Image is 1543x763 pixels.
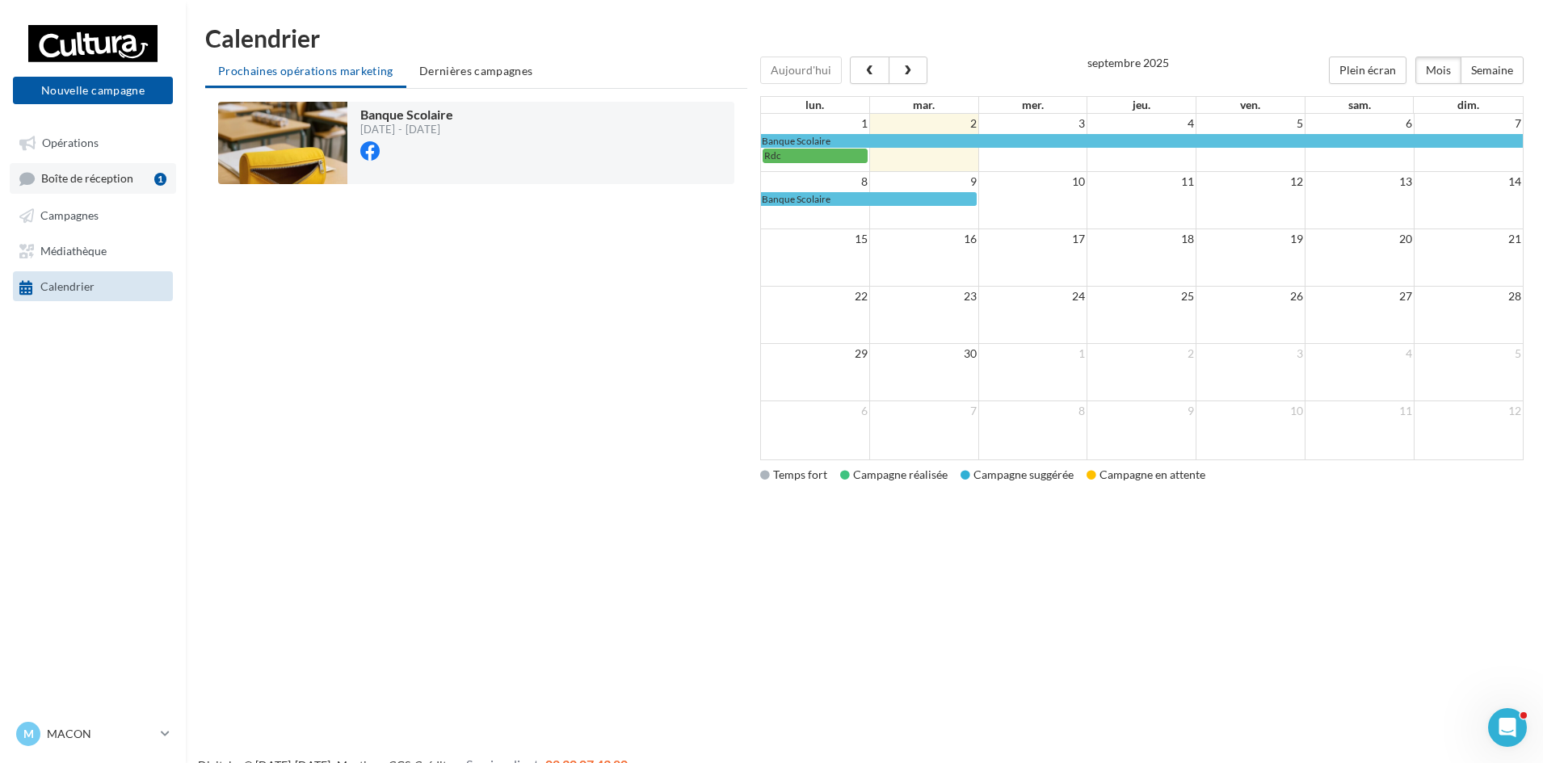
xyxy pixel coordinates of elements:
td: 22 [761,287,870,307]
td: 15 [761,229,870,249]
td: 20 [1305,229,1414,249]
td: 4 [1305,344,1414,364]
div: Temps fort [760,467,827,483]
th: sam. [1305,97,1414,113]
span: M [23,726,34,742]
span: Rdc [764,149,781,161]
div: Campagne suggérée [961,467,1074,483]
td: 7 [1414,114,1523,133]
button: Plein écran [1329,57,1406,84]
span: Campagnes [40,208,99,222]
a: M MACON [13,719,173,749]
td: 6 [761,401,870,421]
td: 28 [1414,287,1523,307]
a: Calendrier [10,271,176,300]
td: 18 [1087,229,1196,249]
td: 14 [1414,172,1523,192]
td: 3 [978,114,1087,133]
button: Nouvelle campagne [13,77,173,104]
button: Semaine [1461,57,1524,84]
h1: Calendrier [205,26,1524,50]
span: Banque Scolaire [762,193,830,205]
a: Rdc [763,149,868,162]
td: 12 [1414,401,1523,421]
button: Mois [1415,57,1461,84]
td: 10 [978,172,1087,192]
iframe: Intercom live chat [1488,708,1527,747]
td: 8 [978,401,1087,421]
span: Boîte de réception [41,172,133,186]
span: Prochaines opérations marketing [218,64,393,78]
a: Banque Scolaire [761,134,1523,148]
td: 10 [1196,401,1305,421]
span: Dernières campagnes [419,64,533,78]
div: [DATE] - [DATE] [360,124,453,135]
span: Banque Scolaire [360,107,453,122]
td: 4 [1087,114,1196,133]
td: 21 [1414,229,1523,249]
td: 13 [1305,172,1414,192]
td: 9 [869,172,978,192]
p: MACON [47,726,154,742]
a: Boîte de réception1 [10,163,176,193]
td: 11 [1087,172,1196,192]
td: 23 [869,287,978,307]
th: mar. [869,97,978,113]
span: Banque Scolaire [762,135,830,147]
th: jeu. [1087,97,1196,113]
td: 27 [1305,287,1414,307]
a: Opérations [10,128,176,157]
button: Aujourd'hui [760,57,842,84]
td: 8 [761,172,870,192]
th: lun. [761,97,870,113]
td: 24 [978,287,1087,307]
td: 5 [1196,114,1305,133]
td: 26 [1196,287,1305,307]
span: Médiathèque [40,244,107,258]
td: 16 [869,229,978,249]
td: 1 [978,344,1087,364]
td: 5 [1414,344,1523,364]
td: 30 [869,344,978,364]
td: 6 [1305,114,1414,133]
div: Campagne réalisée [840,467,948,483]
a: Campagnes [10,200,176,229]
td: 29 [761,344,870,364]
td: 11 [1305,401,1414,421]
a: Médiathèque [10,236,176,265]
div: Campagne en attente [1087,467,1205,483]
span: Opérations [42,136,99,149]
div: 1 [154,173,166,186]
td: 12 [1196,172,1305,192]
th: ven. [1196,97,1305,113]
td: 19 [1196,229,1305,249]
td: 17 [978,229,1087,249]
td: 2 [869,114,978,133]
td: 25 [1087,287,1196,307]
th: dim. [1414,97,1523,113]
td: 1 [761,114,870,133]
td: 7 [869,401,978,421]
h2: septembre 2025 [1087,57,1169,69]
a: Banque Scolaire [761,192,977,206]
span: Calendrier [40,280,95,294]
th: mer. [978,97,1087,113]
td: 2 [1087,344,1196,364]
td: 9 [1087,401,1196,421]
td: 3 [1196,344,1305,364]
